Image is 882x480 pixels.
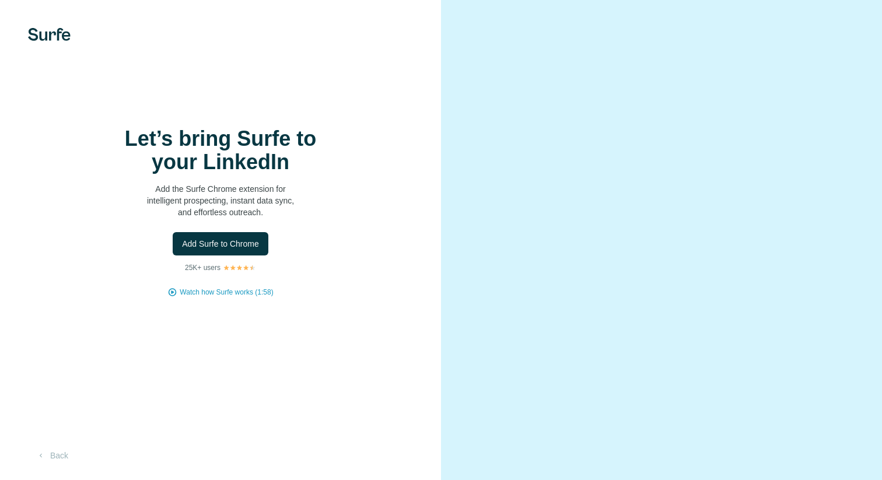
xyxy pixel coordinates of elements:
button: Add Surfe to Chrome [173,232,268,255]
button: Back [28,445,76,466]
button: Watch how Surfe works (1:58) [180,287,273,297]
h1: Let’s bring Surfe to your LinkedIn [104,127,337,174]
img: Rating Stars [223,264,256,271]
p: Add the Surfe Chrome extension for intelligent prospecting, instant data sync, and effortless out... [104,183,337,218]
img: Surfe's logo [28,28,71,41]
p: 25K+ users [185,262,220,273]
span: Add Surfe to Chrome [182,238,259,250]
